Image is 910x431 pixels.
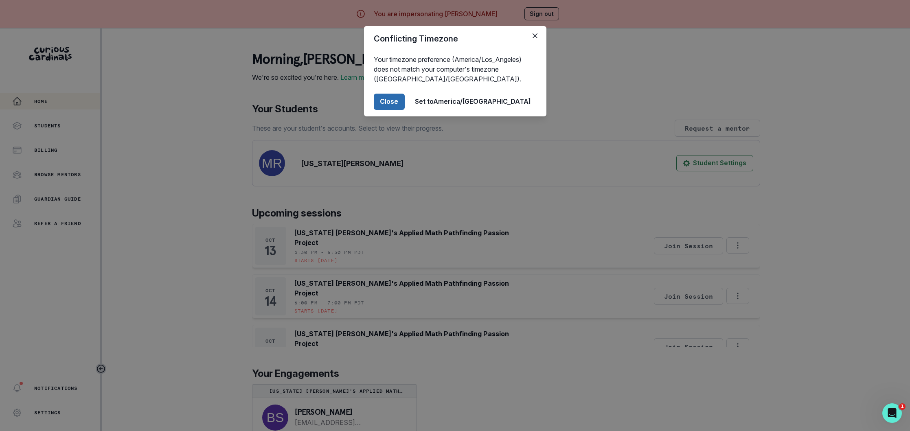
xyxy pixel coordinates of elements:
[364,51,546,87] div: Your timezone preference (America/Los_Angeles) does not match your computer's timezone ([GEOGRAPH...
[374,94,405,110] button: Close
[528,29,542,42] button: Close
[899,403,906,410] span: 1
[364,26,546,51] header: Conflicting Timezone
[410,94,537,110] button: Set toAmerica/[GEOGRAPHIC_DATA]
[882,403,902,423] iframe: Intercom live chat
